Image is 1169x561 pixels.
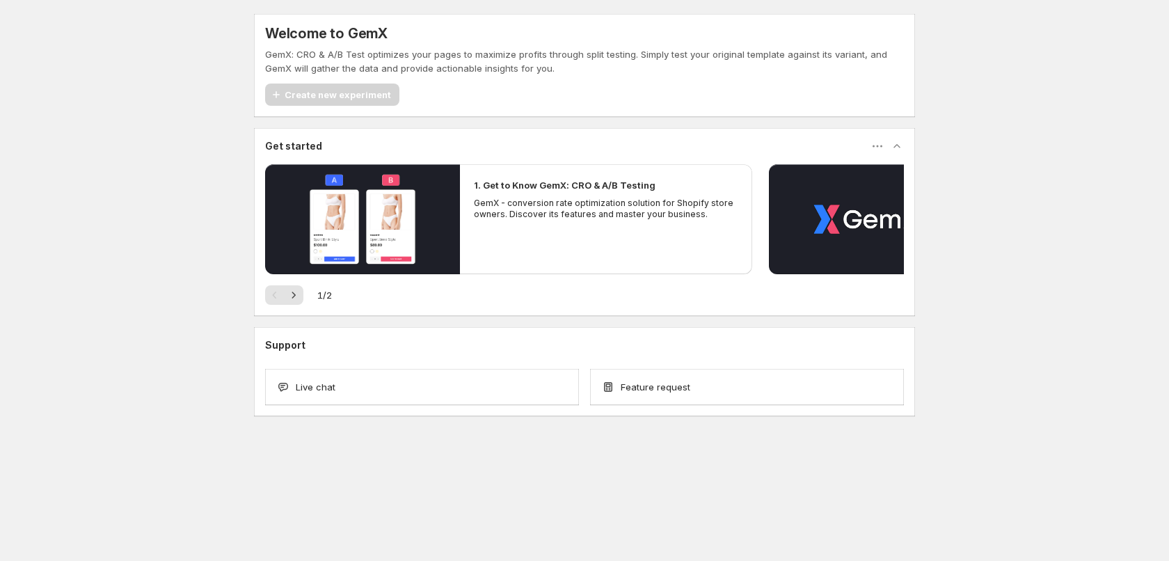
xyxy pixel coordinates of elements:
span: Feature request [621,380,690,394]
p: GemX: CRO & A/B Test optimizes your pages to maximize profits through split testing. Simply test ... [265,47,904,75]
span: Live chat [296,380,335,394]
h3: Support [265,338,305,352]
h2: 1. Get to Know GemX: CRO & A/B Testing [474,178,655,192]
h3: Get started [265,139,322,153]
p: GemX - conversion rate optimization solution for Shopify store owners. Discover its features and ... [474,198,738,220]
span: 1 / 2 [317,288,332,302]
h5: Welcome to GemX [265,25,388,42]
